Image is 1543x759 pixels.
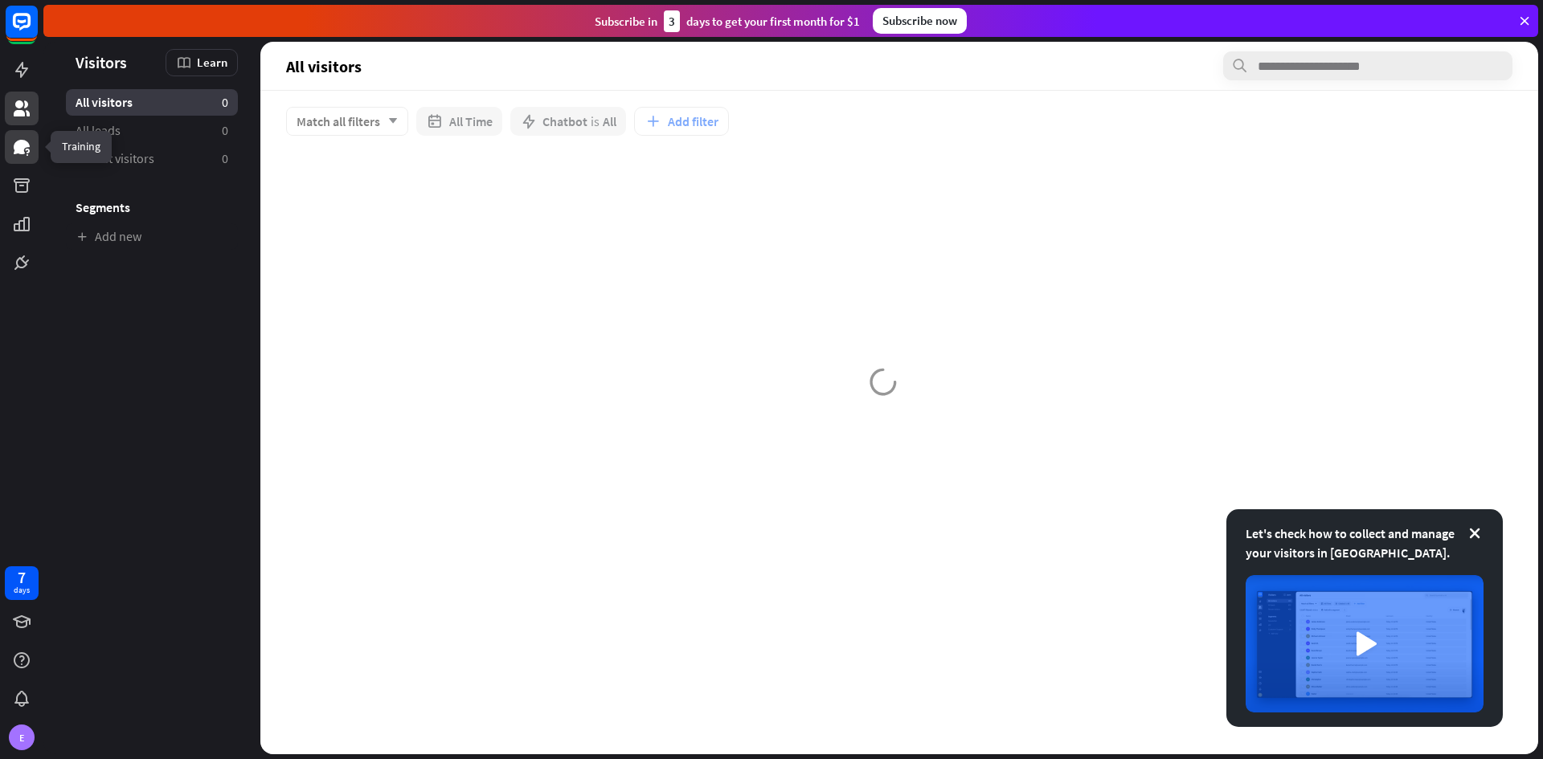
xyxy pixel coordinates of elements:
[1246,524,1484,562] div: Let's check how to collect and manage your visitors in [GEOGRAPHIC_DATA].
[286,57,362,75] span: All visitors
[76,122,121,139] span: All leads
[9,724,35,750] div: E
[873,8,967,34] div: Subscribe now
[66,199,238,215] h3: Segments
[5,566,39,600] a: 7 days
[66,145,238,172] a: Recent visitors 0
[222,122,228,139] aside: 0
[222,94,228,111] aside: 0
[197,55,227,70] span: Learn
[1246,575,1484,712] img: image
[66,223,238,250] a: Add new
[76,53,127,71] span: Visitors
[18,570,26,585] div: 7
[66,117,238,144] a: All leads 0
[595,10,860,32] div: Subscribe in days to get your first month for $1
[13,6,61,55] button: Open LiveChat chat widget
[222,150,228,167] aside: 0
[14,585,30,596] div: days
[664,10,680,32] div: 3
[76,94,133,111] span: All visitors
[76,150,154,167] span: Recent visitors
